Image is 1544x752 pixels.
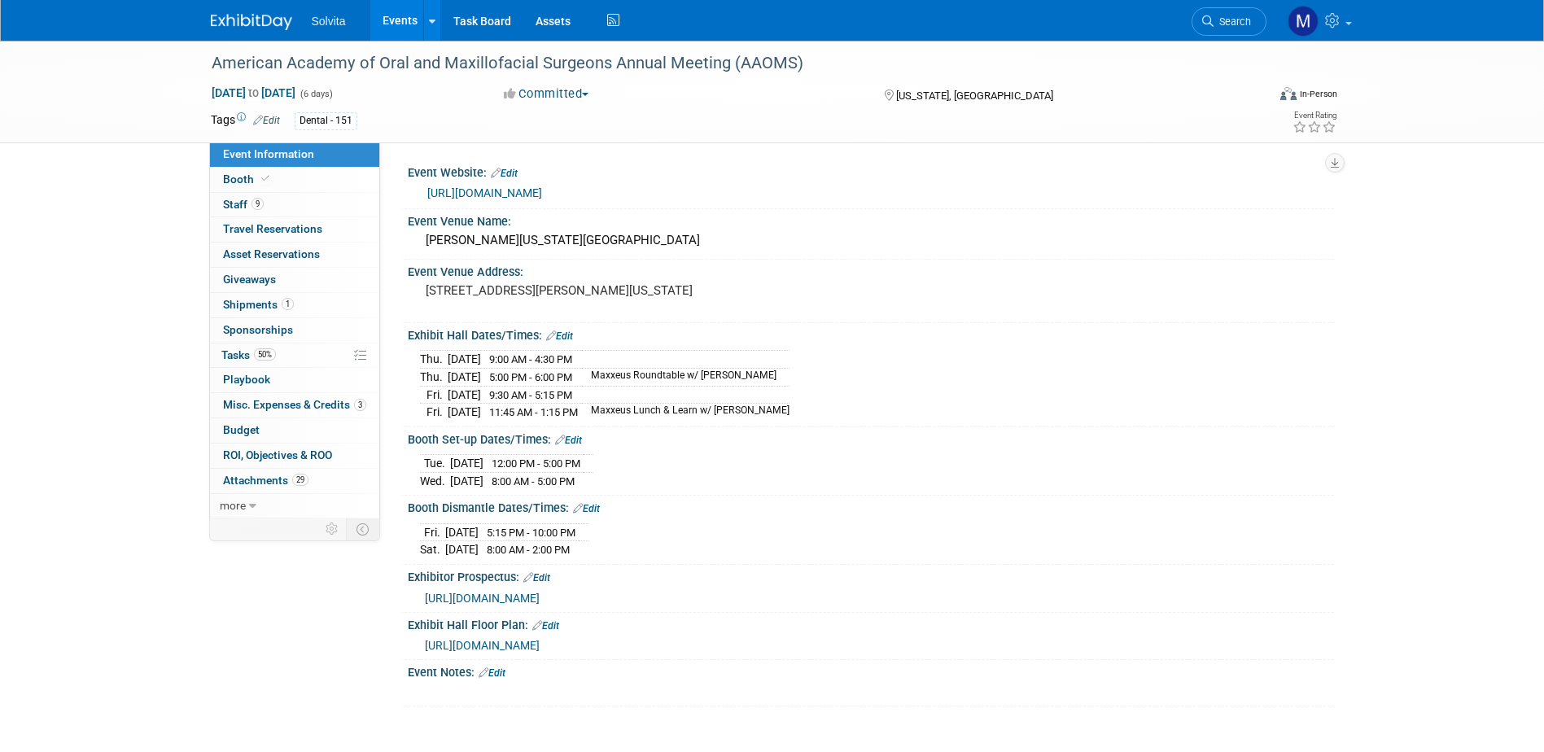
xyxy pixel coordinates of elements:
[210,368,379,392] a: Playbook
[1292,111,1336,120] div: Event Rating
[210,393,379,418] a: Misc. Expenses & Credits3
[420,523,445,541] td: Fri.
[210,494,379,518] a: more
[408,660,1334,681] div: Event Notes:
[221,348,276,361] span: Tasks
[210,418,379,443] a: Budget
[546,330,573,342] a: Edit
[420,404,448,421] td: Fri.
[223,147,314,160] span: Event Information
[479,667,505,679] a: Edit
[210,444,379,468] a: ROI, Objectives & ROO
[346,518,379,540] td: Toggle Event Tabs
[210,343,379,368] a: Tasks50%
[408,160,1334,181] div: Event Website:
[252,198,264,210] span: 9
[425,639,540,652] a: [URL][DOMAIN_NAME]
[210,268,379,292] a: Giveaways
[254,348,276,361] span: 50%
[448,369,481,387] td: [DATE]
[210,142,379,167] a: Event Information
[354,399,366,411] span: 3
[581,404,789,421] td: Maxxeus Lunch & Learn w/ [PERSON_NAME]
[1280,87,1297,100] img: Format-Inperson.png
[223,198,264,211] span: Staff
[408,496,1334,517] div: Booth Dismantle Dates/Times:
[223,373,270,386] span: Playbook
[523,572,550,584] a: Edit
[210,217,379,242] a: Travel Reservations
[223,273,276,286] span: Giveaways
[450,455,483,473] td: [DATE]
[420,386,448,404] td: Fri.
[450,472,483,489] td: [DATE]
[210,469,379,493] a: Attachments29
[489,371,572,383] span: 5:00 PM - 6:00 PM
[448,404,481,421] td: [DATE]
[223,423,260,436] span: Budget
[487,544,570,556] span: 8:00 AM - 2:00 PM
[420,228,1322,253] div: [PERSON_NAME][US_STATE][GEOGRAPHIC_DATA]
[210,293,379,317] a: Shipments1
[492,457,580,470] span: 12:00 PM - 5:00 PM
[445,523,479,541] td: [DATE]
[555,435,582,446] a: Edit
[223,474,308,487] span: Attachments
[408,565,1334,586] div: Exhibitor Prospectus:
[492,475,575,487] span: 8:00 AM - 5:00 PM
[489,389,572,401] span: 9:30 AM - 5:15 PM
[223,398,366,411] span: Misc. Expenses & Credits
[312,15,346,28] span: Solvita
[210,318,379,343] a: Sponsorships
[408,323,1334,344] div: Exhibit Hall Dates/Times:
[489,406,578,418] span: 11:45 AM - 1:15 PM
[223,323,293,336] span: Sponsorships
[425,592,540,605] a: [URL][DOMAIN_NAME]
[1288,6,1319,37] img: Matthew Burns
[299,89,333,99] span: (6 days)
[1299,88,1337,100] div: In-Person
[408,613,1334,634] div: Exhibit Hall Floor Plan:
[295,112,357,129] div: Dental - 151
[223,298,294,311] span: Shipments
[489,353,572,365] span: 9:00 AM - 4:30 PM
[420,472,450,489] td: Wed.
[261,174,269,183] i: Booth reservation complete
[1170,85,1338,109] div: Event Format
[210,193,379,217] a: Staff9
[408,427,1334,448] div: Booth Set-up Dates/Times:
[246,86,261,99] span: to
[223,448,332,461] span: ROI, Objectives & ROO
[1214,15,1251,28] span: Search
[210,243,379,267] a: Asset Reservations
[318,518,347,540] td: Personalize Event Tab Strip
[210,168,379,192] a: Booth
[581,369,789,387] td: Maxxeus Roundtable w/ [PERSON_NAME]
[223,222,322,235] span: Travel Reservations
[420,369,448,387] td: Thu.
[487,527,575,539] span: 5:15 PM - 10:00 PM
[896,90,1053,102] span: [US_STATE], [GEOGRAPHIC_DATA]
[211,14,292,30] img: ExhibitDay
[223,247,320,260] span: Asset Reservations
[420,351,448,369] td: Thu.
[408,260,1334,280] div: Event Venue Address:
[253,115,280,126] a: Edit
[1192,7,1266,36] a: Search
[211,111,280,130] td: Tags
[448,386,481,404] td: [DATE]
[211,85,296,100] span: [DATE] [DATE]
[220,499,246,512] span: more
[532,620,559,632] a: Edit
[282,298,294,310] span: 1
[427,186,542,199] a: [URL][DOMAIN_NAME]
[223,173,273,186] span: Booth
[292,474,308,486] span: 29
[206,49,1242,78] div: American Academy of Oral and Maxillofacial Surgeons Annual Meeting (AAOMS)
[498,85,595,103] button: Committed
[491,168,518,179] a: Edit
[448,351,481,369] td: [DATE]
[573,503,600,514] a: Edit
[420,455,450,473] td: Tue.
